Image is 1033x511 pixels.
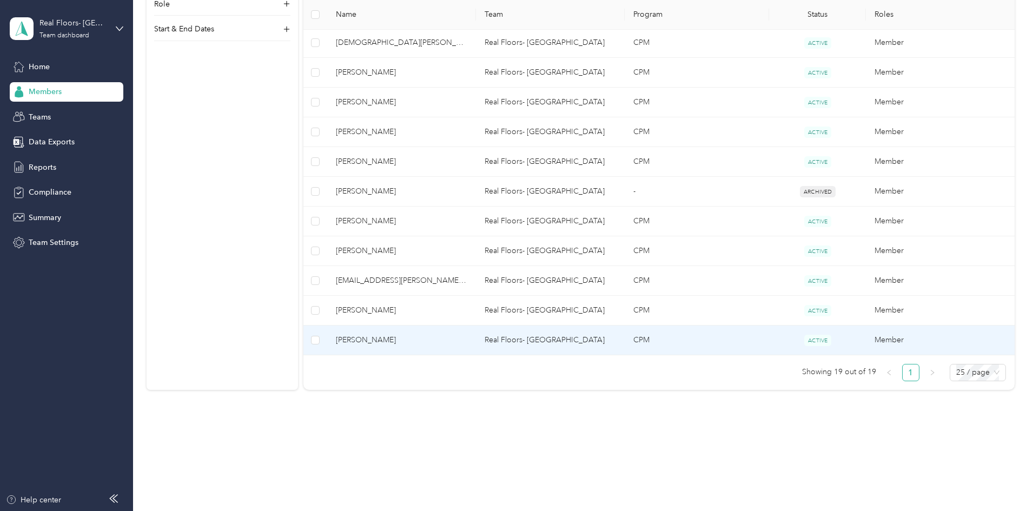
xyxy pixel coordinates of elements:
[880,364,898,381] li: Previous Page
[880,364,898,381] button: left
[625,236,770,266] td: CPM
[866,326,1015,355] td: Member
[625,58,770,88] td: CPM
[800,186,836,197] span: ARCHIVED
[804,37,831,49] span: ACTIVE
[866,58,1015,88] td: Member
[327,117,476,147] td: Andrea S. Sioco
[476,236,625,266] td: Real Floors- Dallas
[476,177,625,207] td: Real Floors- Dallas
[6,494,61,506] button: Help center
[866,177,1015,207] td: Member
[336,67,467,78] span: [PERSON_NAME]
[336,96,467,108] span: [PERSON_NAME]
[336,334,467,346] span: [PERSON_NAME]
[866,207,1015,236] td: Member
[327,236,476,266] td: Ryan W. Pratt
[29,187,71,198] span: Compliance
[625,117,770,147] td: CPM
[866,88,1015,117] td: Member
[956,364,999,381] span: 25 / page
[327,266,476,296] td: court.martin@realfloors.com
[476,58,625,88] td: Real Floors- Dallas
[336,185,467,197] span: [PERSON_NAME]
[336,215,467,227] span: [PERSON_NAME]
[476,147,625,177] td: Real Floors- Dallas
[327,58,476,88] td: Eryn N. Waskom
[929,369,936,376] span: right
[804,156,831,168] span: ACTIVE
[625,326,770,355] td: CPM
[327,177,476,207] td: Myla B. Bell
[336,275,467,287] span: [EMAIL_ADDRESS][PERSON_NAME][DOMAIN_NAME]
[327,28,476,58] td: Kristen E. Johnson
[336,37,467,49] span: [DEMOGRAPHIC_DATA][PERSON_NAME]
[476,296,625,326] td: Real Floors- Dallas
[866,147,1015,177] td: Member
[39,32,89,39] div: Team dashboard
[804,305,831,316] span: ACTIVE
[476,326,625,355] td: Real Floors- Dallas
[476,88,625,117] td: Real Floors- Dallas
[625,147,770,177] td: CPM
[327,147,476,177] td: Timothy S. Enright
[625,177,770,207] td: -
[625,207,770,236] td: CPM
[336,245,467,257] span: [PERSON_NAME]
[327,326,476,355] td: Nayhive Gonzalez Ascencio
[866,296,1015,326] td: Member
[804,335,831,346] span: ACTIVE
[972,450,1033,511] iframe: Everlance-gr Chat Button Frame
[804,245,831,257] span: ACTIVE
[924,364,941,381] li: Next Page
[29,136,75,148] span: Data Exports
[29,237,78,248] span: Team Settings
[476,266,625,296] td: Real Floors- Dallas
[476,28,625,58] td: Real Floors- Dallas
[327,88,476,117] td: Deana L. Evans
[476,117,625,147] td: Real Floors- Dallas
[336,156,467,168] span: [PERSON_NAME]
[625,88,770,117] td: CPM
[802,364,876,380] span: Showing 19 out of 19
[625,28,770,58] td: CPM
[866,117,1015,147] td: Member
[476,207,625,236] td: Real Floors- Dallas
[336,126,467,138] span: [PERSON_NAME]
[866,266,1015,296] td: Member
[804,216,831,227] span: ACTIVE
[336,304,467,316] span: [PERSON_NAME]
[924,364,941,381] button: right
[625,266,770,296] td: CPM
[327,296,476,326] td: Carter A. Evans
[886,369,892,376] span: left
[29,212,61,223] span: Summary
[327,207,476,236] td: Collin Merrick
[39,17,107,29] div: Real Floors- [GEOGRAPHIC_DATA]
[29,86,62,97] span: Members
[29,61,50,72] span: Home
[29,111,51,123] span: Teams
[866,236,1015,266] td: Member
[804,67,831,78] span: ACTIVE
[903,364,919,381] a: 1
[804,127,831,138] span: ACTIVE
[804,275,831,287] span: ACTIVE
[154,23,214,35] p: Start & End Dates
[625,296,770,326] td: CPM
[336,10,467,19] span: Name
[950,364,1006,381] div: Page Size
[866,28,1015,58] td: Member
[804,97,831,108] span: ACTIVE
[29,162,56,173] span: Reports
